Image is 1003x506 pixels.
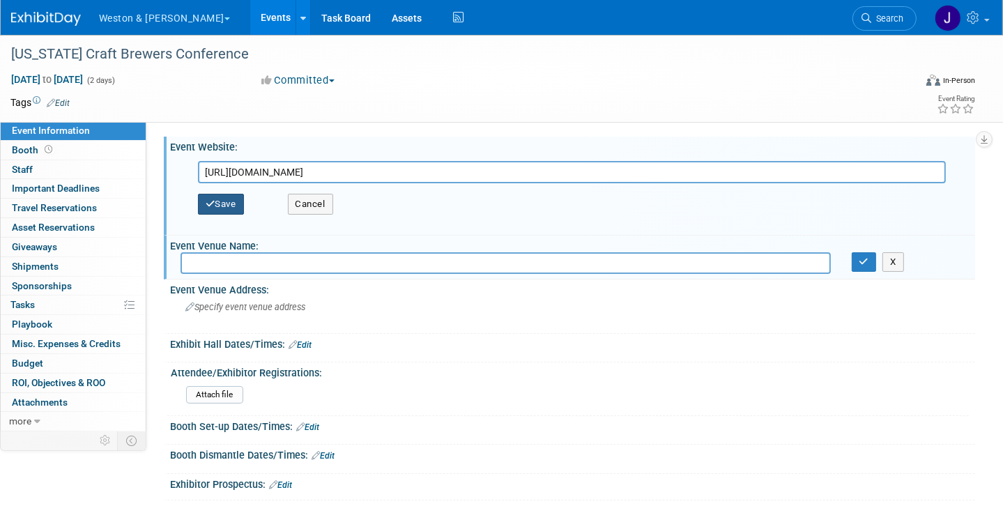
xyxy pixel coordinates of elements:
span: Event Information [12,125,90,136]
span: Specify event venue address [185,302,305,312]
img: Format-Inperson.png [926,75,940,86]
span: Asset Reservations [12,222,95,233]
div: Event Format [832,72,975,93]
a: Attachments [1,393,146,412]
span: Important Deadlines [12,183,100,194]
span: Misc. Expenses & Credits [12,338,121,349]
input: Enter URL [198,161,946,183]
a: Budget [1,354,146,373]
a: Booth [1,141,146,160]
div: Booth Set-up Dates/Times: [170,416,975,434]
div: Event Venue Address: [170,279,975,297]
a: Edit [269,480,292,490]
div: Exhibit Hall Dates/Times: [170,334,975,352]
div: In-Person [942,75,975,86]
div: [US_STATE] Craft Brewers Conference [6,42,893,67]
a: Event Information [1,121,146,140]
span: Search [871,13,903,24]
div: Booth Dismantle Dates/Times: [170,445,975,463]
span: Shipments [12,261,59,272]
span: to [40,74,54,85]
img: Janet Ruggles-Power [935,5,961,31]
span: [DATE] [DATE] [10,73,84,86]
td: Tags [10,95,70,109]
a: Edit [312,451,335,461]
button: Committed [257,73,340,88]
div: Exhibitor Prospectus: [170,474,975,492]
span: Attachments [12,397,68,408]
span: Travel Reservations [12,202,97,213]
span: Playbook [12,319,52,330]
td: Personalize Event Tab Strip [93,431,118,450]
a: Edit [296,422,319,432]
a: Sponsorships [1,277,146,296]
a: Playbook [1,315,146,334]
div: Attendee/Exhibitor Registrations: [171,362,969,380]
button: Save [198,194,244,215]
img: ExhibitDay [11,12,81,26]
span: more [9,415,31,427]
a: ROI, Objectives & ROO [1,374,146,392]
td: Toggle Event Tabs [118,431,146,450]
span: Giveaways [12,241,57,252]
span: Sponsorships [12,280,72,291]
span: Booth not reserved yet [42,144,55,155]
a: more [1,412,146,431]
a: Search [852,6,917,31]
div: Event Website: [170,137,975,154]
a: Edit [47,98,70,108]
span: ROI, Objectives & ROO [12,377,105,388]
div: Event Venue Name: [170,236,975,253]
span: Budget [12,358,43,369]
a: Misc. Expenses & Credits [1,335,146,353]
span: (2 days) [86,76,115,85]
span: Staff [12,164,33,175]
a: Travel Reservations [1,199,146,217]
a: Important Deadlines [1,179,146,198]
button: Cancel [288,194,333,215]
a: Shipments [1,257,146,276]
a: Giveaways [1,238,146,256]
a: Staff [1,160,146,179]
button: X [882,252,904,272]
a: Asset Reservations [1,218,146,237]
div: Event Rating [937,95,974,102]
span: Tasks [10,299,35,310]
span: Booth [12,144,55,155]
a: Edit [289,340,312,350]
a: Tasks [1,296,146,314]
